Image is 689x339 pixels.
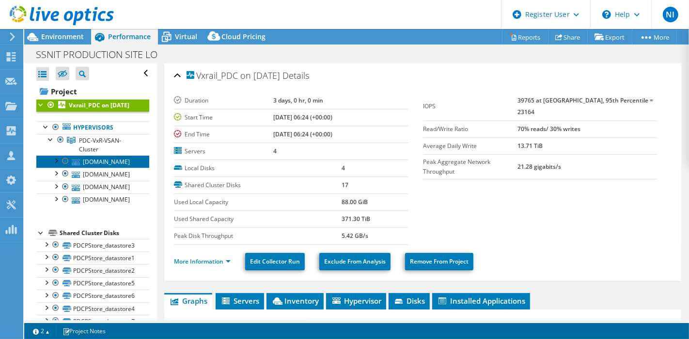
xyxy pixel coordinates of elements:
[548,29,588,44] a: Share
[36,84,149,99] a: Project
[342,181,348,189] b: 17
[342,232,368,240] b: 5.42 GB/s
[175,32,197,41] span: Virtual
[31,49,172,60] h1: SSNIT PRODUCTION SITE LO
[26,325,56,337] a: 2
[36,277,149,290] a: PDCPStore_datastore5
[174,113,273,122] label: Start Time
[517,96,653,116] b: 39765 at [GEOGRAPHIC_DATA], 95th Percentile = 23164
[393,296,425,306] span: Disks
[69,101,129,109] b: Vxrail_PDC on [DATE]
[36,134,149,155] a: PDC-VxR-VSAN-Cluster
[56,325,112,337] a: Project Notes
[517,125,580,133] b: 70% reads/ 30% writes
[174,231,342,241] label: Peak Disk Throughput
[174,147,273,156] label: Servers
[174,180,342,190] label: Shared Cluster Disks
[632,29,677,44] a: More
[423,157,517,177] label: Peak Aggregate Network Throughput
[319,253,391,270] a: Exclude From Analysis
[174,214,342,224] label: Used Shared Capacity
[36,121,149,134] a: Hypervisors
[221,32,266,41] span: Cloud Pricing
[174,163,342,173] label: Local Disks
[36,99,149,112] a: Vxrail_PDC on [DATE]
[342,215,370,223] b: 371.30 TiB
[174,257,231,265] a: More Information
[36,239,149,251] a: PDCPStore_datastore3
[220,296,259,306] span: Servers
[169,296,207,306] span: Graphs
[502,29,548,44] a: Reports
[423,141,517,151] label: Average Daily Write
[174,130,273,139] label: End Time
[36,155,149,168] a: [DOMAIN_NAME]
[342,164,345,172] b: 4
[108,32,151,41] span: Performance
[79,136,121,153] span: PDC-VxR-VSAN-Cluster
[36,193,149,206] a: [DOMAIN_NAME]
[271,296,319,306] span: Inventory
[663,7,678,22] span: NI
[274,147,277,155] b: 4
[602,10,611,19] svg: \n
[36,181,149,193] a: [DOMAIN_NAME]
[437,296,525,306] span: Installed Applications
[36,290,149,302] a: PDCPStore_datastore6
[274,113,333,121] b: [DATE] 06:24 (+00:00)
[187,71,280,81] span: Vxrail_PDC on [DATE]
[245,253,305,270] a: Edit Collector Run
[274,96,324,104] b: 3 days, 0 hr, 0 min
[342,198,368,206] b: 88.00 GiB
[274,130,333,138] b: [DATE] 06:24 (+00:00)
[423,102,517,111] label: IOPS
[174,96,273,105] label: Duration
[36,251,149,264] a: PDCPStore_datastore1
[282,70,309,81] span: Details
[36,168,149,180] a: [DOMAIN_NAME]
[36,315,149,327] a: PDCPStore_datastore7
[587,29,632,44] a: Export
[423,124,517,134] label: Read/Write Ratio
[405,253,473,270] a: Remove From Project
[60,227,149,239] div: Shared Cluster Disks
[174,197,342,207] label: Used Local Capacity
[517,142,543,150] b: 13.71 TiB
[517,162,561,171] b: 21.28 gigabits/s
[36,264,149,277] a: PDCPStore_datastore2
[36,302,149,315] a: PDCPStore_datastore4
[331,296,381,306] span: Hypervisor
[41,32,84,41] span: Environment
